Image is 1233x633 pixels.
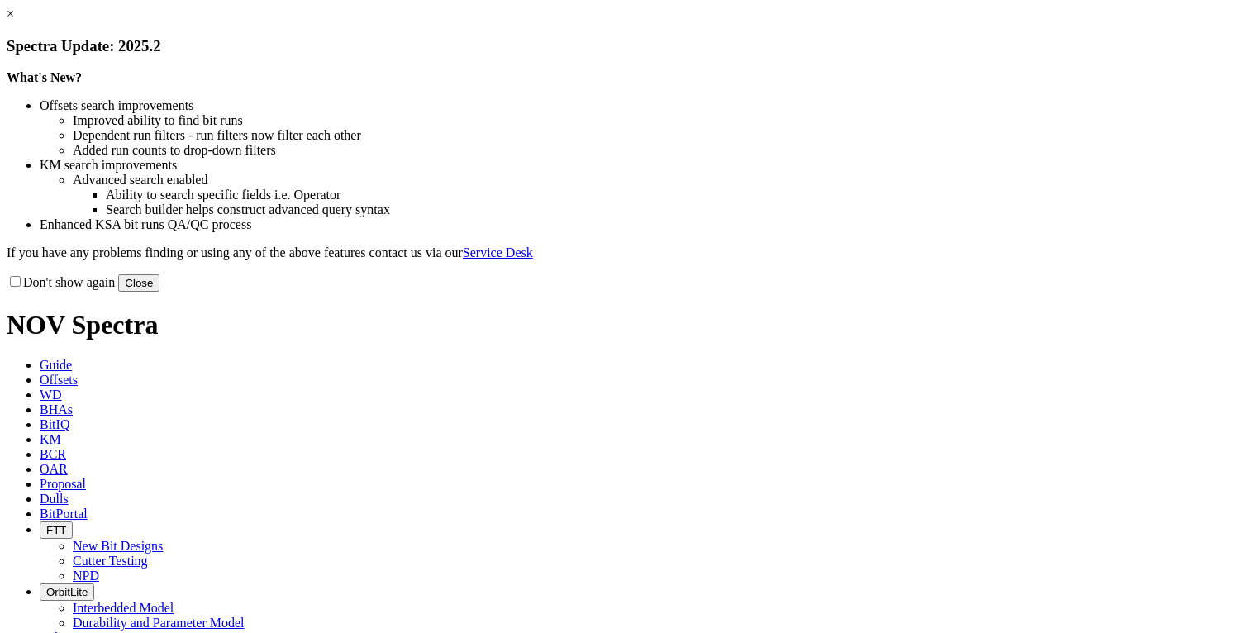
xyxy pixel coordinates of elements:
span: BitPortal [40,507,88,521]
span: Proposal [40,477,86,491]
li: Offsets search improvements [40,98,1226,113]
li: Ability to search specific fields i.e. Operator [106,188,1226,202]
span: Guide [40,358,72,372]
li: KM search improvements [40,158,1226,173]
h3: Spectra Update: 2025.2 [7,37,1226,55]
li: Added run counts to drop-down filters [73,143,1226,158]
span: WD [40,388,62,402]
a: Durability and Parameter Model [73,616,245,630]
span: OrbitLite [46,586,88,598]
span: Dulls [40,492,69,506]
li: Improved ability to find bit runs [73,113,1226,128]
button: Close [118,274,159,292]
input: Don't show again [10,276,21,287]
li: Dependent run filters - run filters now filter each other [73,128,1226,143]
a: × [7,7,14,21]
label: Don't show again [7,275,115,289]
span: BitIQ [40,417,69,431]
a: Cutter Testing [73,554,148,568]
p: If you have any problems finding or using any of the above features contact us via our [7,245,1226,260]
li: Search builder helps construct advanced query syntax [106,202,1226,217]
span: BHAs [40,402,73,416]
a: NPD [73,569,99,583]
li: Advanced search enabled [73,173,1226,188]
h1: NOV Spectra [7,310,1226,340]
span: Offsets [40,373,78,387]
li: Enhanced KSA bit runs QA/QC process [40,217,1226,232]
strong: What's New? [7,70,82,84]
span: BCR [40,447,66,461]
span: OAR [40,462,68,476]
a: Interbedded Model [73,601,174,615]
span: KM [40,432,61,446]
span: FTT [46,524,66,536]
a: New Bit Designs [73,539,163,553]
a: Service Desk [463,245,533,259]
